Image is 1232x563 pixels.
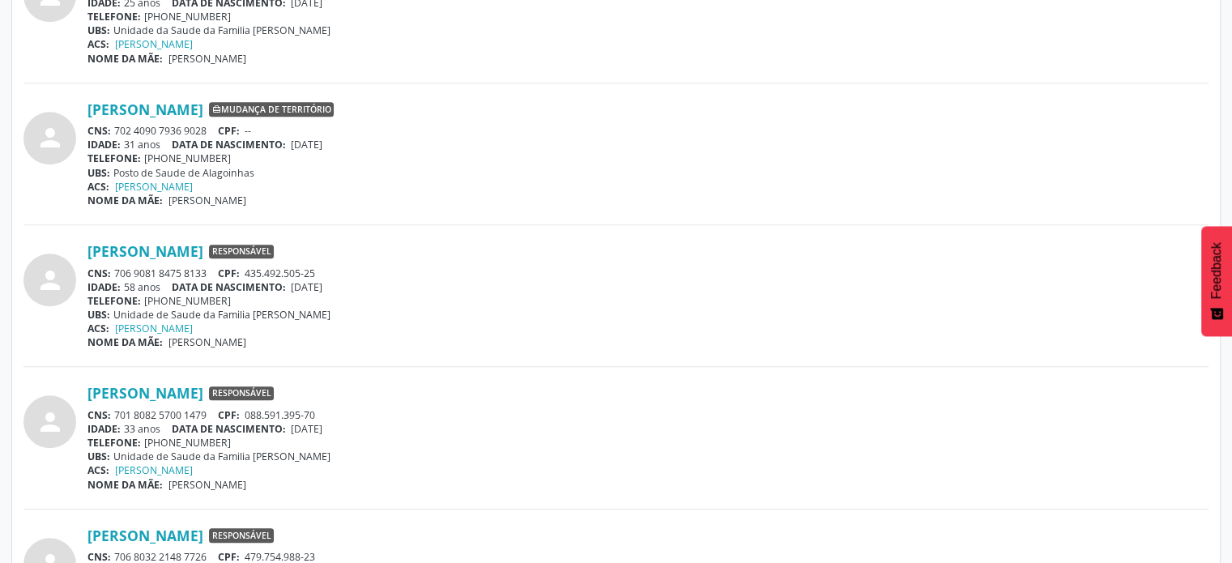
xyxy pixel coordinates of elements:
div: Unidade da Saude da Familia [PERSON_NAME] [87,23,1209,37]
span: CNS: [87,124,111,138]
span: ACS: [87,37,109,51]
span: Feedback [1209,242,1224,299]
div: [PHONE_NUMBER] [87,10,1209,23]
span: NOME DA MÃE: [87,52,163,66]
div: Posto de Saude de Alagoinhas [87,166,1209,180]
span: DATA DE NASCIMENTO: [172,138,286,151]
span: UBS: [87,450,110,463]
span: TELEFONE: [87,10,141,23]
span: 088.591.395-70 [245,408,315,422]
i: person [36,123,65,152]
span: [DATE] [291,422,322,436]
a: [PERSON_NAME] [115,180,193,194]
a: [PERSON_NAME] [115,37,193,51]
div: 702 4090 7936 9028 [87,124,1209,138]
a: [PERSON_NAME] [115,322,193,335]
span: UBS: [87,166,110,180]
span: IDADE: [87,138,121,151]
span: CPF: [218,267,240,280]
span: UBS: [87,23,110,37]
span: ACS: [87,322,109,335]
span: UBS: [87,308,110,322]
span: IDADE: [87,422,121,436]
span: [PERSON_NAME] [168,194,246,207]
div: 31 anos [87,138,1209,151]
div: 58 anos [87,280,1209,294]
div: 706 9081 8475 8133 [87,267,1209,280]
a: [PERSON_NAME] [87,100,203,118]
i: person [36,407,65,437]
span: [PERSON_NAME] [168,52,246,66]
span: CNS: [87,408,111,422]
div: Unidade de Saude da Familia [PERSON_NAME] [87,450,1209,463]
span: ACS: [87,180,109,194]
span: [DATE] [291,138,322,151]
div: [PHONE_NUMBER] [87,294,1209,308]
span: TELEFONE: [87,151,141,165]
a: [PERSON_NAME] [87,527,203,544]
span: -- [245,124,251,138]
span: [DATE] [291,280,322,294]
span: Mudança de território [209,102,334,117]
span: [PERSON_NAME] [168,478,246,492]
span: CPF: [218,124,240,138]
a: [PERSON_NAME] [115,463,193,477]
span: NOME DA MÃE: [87,478,163,492]
span: TELEFONE: [87,436,141,450]
span: Responsável [209,245,274,259]
span: [PERSON_NAME] [168,335,246,349]
div: [PHONE_NUMBER] [87,151,1209,165]
span: CPF: [218,408,240,422]
i: person [36,266,65,295]
span: DATA DE NASCIMENTO: [172,280,286,294]
button: Feedback - Mostrar pesquisa [1201,226,1232,336]
span: IDADE: [87,280,121,294]
div: 701 8082 5700 1479 [87,408,1209,422]
div: [PHONE_NUMBER] [87,436,1209,450]
span: 435.492.505-25 [245,267,315,280]
div: 33 anos [87,422,1209,436]
span: CNS: [87,267,111,280]
div: Unidade de Saude da Familia [PERSON_NAME] [87,308,1209,322]
span: TELEFONE: [87,294,141,308]
span: Responsável [209,528,274,543]
span: DATA DE NASCIMENTO: [172,422,286,436]
span: NOME DA MÃE: [87,335,163,349]
span: NOME DA MÃE: [87,194,163,207]
span: ACS: [87,463,109,477]
a: [PERSON_NAME] [87,242,203,260]
a: [PERSON_NAME] [87,384,203,402]
span: Responsável [209,386,274,401]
